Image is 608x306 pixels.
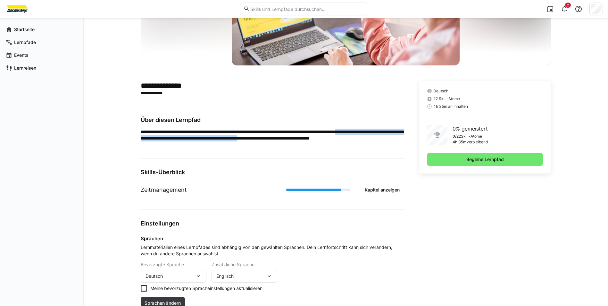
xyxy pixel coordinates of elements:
[433,96,460,101] span: 22 Skill-Atome
[361,183,404,196] button: Kapitel anzeigen
[453,134,461,139] p: 0/22
[465,156,505,163] span: Beginne Lernpfad
[141,262,184,267] span: Bevorzugte Sprache
[141,220,404,227] h3: Einstellungen
[453,125,488,132] p: 0% gemeistert
[141,169,404,176] h3: Skills-Überblick
[141,235,404,242] h4: Sprachen
[141,186,187,194] h1: Zeitmanagement
[427,153,543,166] button: Beginne Lernpfad
[461,134,482,139] p: Skill-Atome
[216,273,234,279] span: Englisch
[141,244,404,257] span: Lernmaterialien eines Lernpfades sind abhängig von den gewählten Sprachen. Dein Lernfortschritt k...
[433,89,448,94] span: Deutsch
[212,262,254,267] span: Zusätzliche Sprache
[141,116,404,123] h3: Über diesen Lernpfad
[364,187,401,193] span: Kapitel anzeigen
[433,104,468,109] span: 4h 35m an Inhalten
[146,273,163,279] span: Deutsch
[467,140,488,145] p: verbleibend
[141,285,404,292] eds-checkbox: Meine bevorzugten Spracheinstellungen aktualisieren
[567,3,569,7] span: 2
[453,140,467,145] p: 4h 35m
[250,6,364,12] input: Skills und Lernpfade durchsuchen…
